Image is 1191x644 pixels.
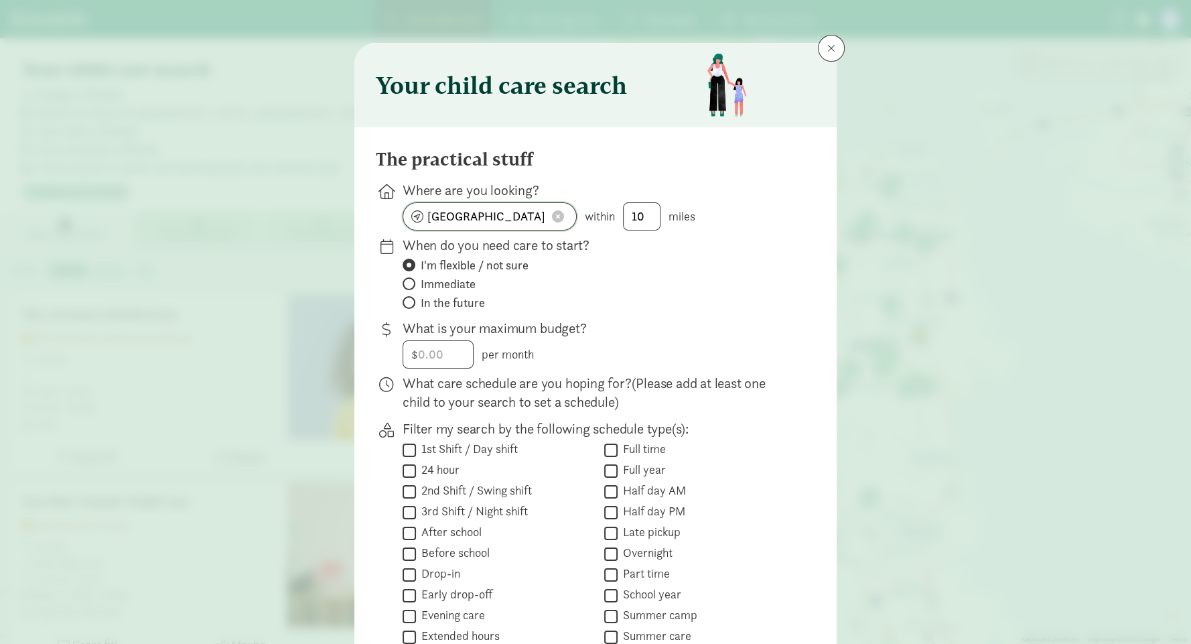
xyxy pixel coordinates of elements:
p: When do you need care to start? [403,236,794,255]
label: Half day AM [618,482,686,499]
span: Immediate [421,276,476,292]
p: Where are you looking? [403,181,794,200]
label: 3rd Shift / Night shift [416,503,528,519]
label: Drop-in [416,566,460,582]
span: (Please add at least one child to your search to set a schedule) [403,374,766,411]
span: I'm flexible / not sure [421,257,529,273]
label: Early drop-off [416,586,492,602]
label: School year [618,586,681,602]
label: Overnight [618,545,673,561]
label: 1st Shift / Day shift [416,441,518,457]
span: within [585,208,615,224]
input: 0.00 [403,341,473,368]
input: enter zipcode or address [403,203,576,230]
p: What is your maximum budget? [403,319,794,338]
p: What care schedule are you hoping for? [403,374,794,411]
label: Evening care [416,607,485,623]
label: Extended hours [416,628,500,644]
label: Summer care [618,628,691,644]
label: Full time [618,441,666,457]
label: Full year [618,462,666,478]
span: In the future [421,295,485,311]
label: Half day PM [618,503,685,519]
label: 2nd Shift / Swing shift [416,482,532,499]
label: Part time [618,566,670,582]
label: Before school [416,545,490,561]
span: per month [482,346,534,362]
p: Filter my search by the following schedule type(s): [403,420,794,438]
label: 24 hour [416,462,460,478]
span: miles [669,208,695,224]
h3: Your child care search [376,72,627,99]
label: After school [416,524,482,540]
label: Late pickup [618,524,681,540]
h4: The practical stuff [376,149,533,170]
label: Summer camp [618,607,697,623]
